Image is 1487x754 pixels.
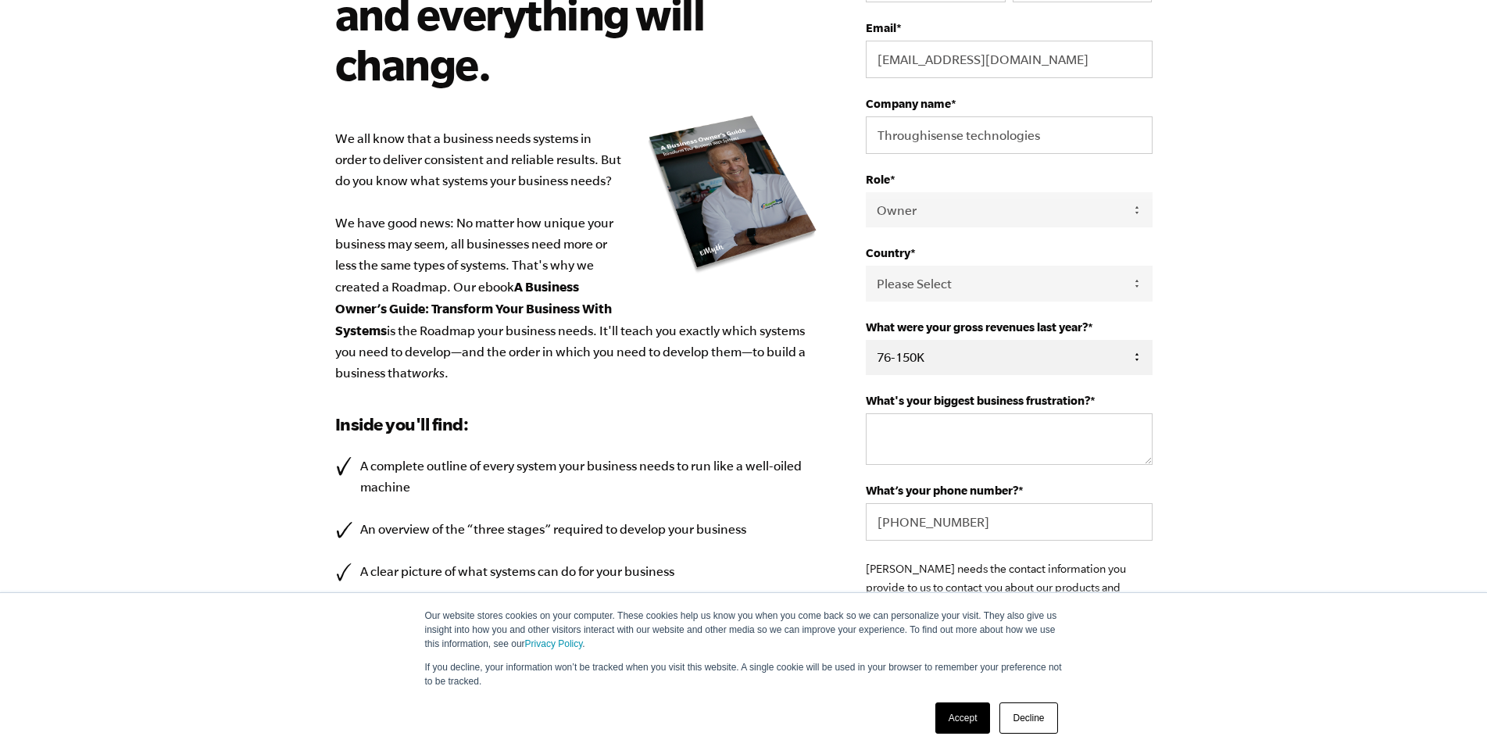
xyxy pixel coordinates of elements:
[866,484,1018,497] span: What’s your phone number?
[647,114,819,274] img: new_roadmap_cover_093019
[335,561,820,582] li: A clear picture of what systems can do for your business
[866,21,896,34] span: Email
[866,394,1090,407] span: What's your biggest business frustration?
[935,702,991,734] a: Accept
[866,246,910,259] span: Country
[425,609,1063,651] p: Our website stores cookies on your computer. These cookies help us know you when you come back so...
[525,638,583,649] a: Privacy Policy
[335,128,820,384] p: We all know that a business needs systems in order to deliver consistent and reliable results. Bu...
[866,173,890,186] span: Role
[335,456,820,498] li: A complete outline of every system your business needs to run like a well-oiled machine
[335,519,820,540] li: An overview of the “three stages” required to develop your business
[999,702,1057,734] a: Decline
[866,320,1088,334] span: What were your gross revenues last year?
[412,366,445,380] em: works
[866,559,1152,653] p: [PERSON_NAME] needs the contact information you provide to us to contact you about our products a...
[425,660,1063,688] p: If you decline, your information won’t be tracked when you visit this website. A single cookie wi...
[335,412,820,437] h3: Inside you'll find:
[335,279,612,338] b: A Business Owner’s Guide: Transform Your Business With Systems
[866,97,951,110] span: Company name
